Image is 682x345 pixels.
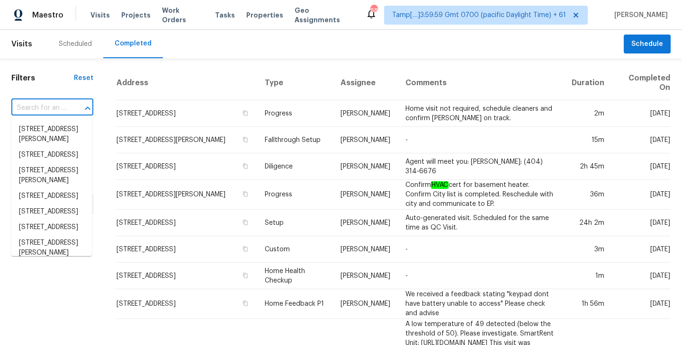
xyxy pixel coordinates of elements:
td: [DATE] [612,263,671,289]
li: [STREET_ADDRESS][PERSON_NAME] [11,122,92,147]
td: Home Health Checkup [257,263,333,289]
span: Tamp[…]3:59:59 Gmt 0700 (pacific Daylight Time) + 61 [392,10,566,20]
td: Agent will meet you: [PERSON_NAME]: (404) 314‑6676 [398,153,564,180]
span: Work Orders [162,6,204,25]
input: Search for an address... [11,101,67,115]
div: Reset [74,73,93,83]
span: Tasks [215,12,235,18]
td: 15m [564,127,612,153]
td: [STREET_ADDRESS][PERSON_NAME] [116,180,257,210]
li: [STREET_ADDRESS] [11,220,92,235]
span: Visits [90,10,110,20]
span: Geo Assignments [295,6,354,25]
li: [STREET_ADDRESS] [11,188,92,204]
button: Copy Address [241,135,250,144]
td: [DATE] [612,153,671,180]
td: - [398,263,564,289]
td: [PERSON_NAME] [333,180,398,210]
div: 684 [370,6,377,15]
td: Auto-generated visit. Scheduled for the same time as QC Visit. [398,210,564,236]
span: Schedule [631,38,663,50]
td: 2h 45m [564,153,612,180]
span: Maestro [32,10,63,20]
span: [PERSON_NAME] [610,10,668,20]
td: [STREET_ADDRESS] [116,289,257,319]
span: Visits [11,34,32,54]
td: [PERSON_NAME] [333,153,398,180]
td: [PERSON_NAME] [333,236,398,263]
li: [STREET_ADDRESS][PERSON_NAME] [11,163,92,188]
span: Projects [121,10,151,20]
td: 1h 56m [564,289,612,319]
td: [STREET_ADDRESS] [116,236,257,263]
td: Fallthrough Setup [257,127,333,153]
td: Home visit not required, schedule cleaners and confirm [PERSON_NAME] on track. [398,100,564,127]
td: [PERSON_NAME] [333,100,398,127]
td: [DATE] [612,127,671,153]
button: Copy Address [241,162,250,170]
td: Diligence [257,153,333,180]
td: [STREET_ADDRESS] [116,210,257,236]
td: Custom [257,236,333,263]
td: Setup [257,210,333,236]
td: [STREET_ADDRESS] [116,100,257,127]
button: Copy Address [241,218,250,227]
td: 1m [564,263,612,289]
li: [STREET_ADDRESS] [11,204,92,220]
th: Comments [398,66,564,100]
h1: Filters [11,73,74,83]
button: Copy Address [241,271,250,280]
td: [STREET_ADDRESS] [116,263,257,289]
th: Completed On [612,66,671,100]
td: [DATE] [612,210,671,236]
li: [STREET_ADDRESS][PERSON_NAME] [11,235,92,261]
th: Type [257,66,333,100]
td: [PERSON_NAME] [333,127,398,153]
td: We received a feedback stating "keypad dont have battery unable to access" Please check and advise [398,289,564,319]
td: [DATE] [612,100,671,127]
th: Address [116,66,257,100]
td: [STREET_ADDRESS] [116,153,257,180]
button: Copy Address [241,109,250,117]
td: Home Feedback P1 [257,289,333,319]
td: 2m [564,100,612,127]
td: [DATE] [612,236,671,263]
th: Duration [564,66,612,100]
button: Copy Address [241,245,250,253]
td: [PERSON_NAME] [333,289,398,319]
td: - [398,127,564,153]
button: Copy Address [241,299,250,308]
td: [DATE] [612,180,671,210]
em: HVAC [431,181,449,189]
td: Progress [257,180,333,210]
th: Assignee [333,66,398,100]
li: [STREET_ADDRESS] [11,147,92,163]
div: Completed [115,39,152,48]
div: Scheduled [59,39,92,49]
td: [STREET_ADDRESS][PERSON_NAME] [116,127,257,153]
td: [PERSON_NAME] [333,210,398,236]
td: - [398,236,564,263]
td: 3m [564,236,612,263]
span: Properties [246,10,283,20]
button: Close [81,102,94,115]
td: Confirm cert for basement heater. Confirm City list is completed. Reschedule with city and commun... [398,180,564,210]
td: 24h 2m [564,210,612,236]
button: Schedule [624,35,671,54]
td: [PERSON_NAME] [333,263,398,289]
td: Progress [257,100,333,127]
td: 36m [564,180,612,210]
td: [DATE] [612,289,671,319]
button: Copy Address [241,190,250,198]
